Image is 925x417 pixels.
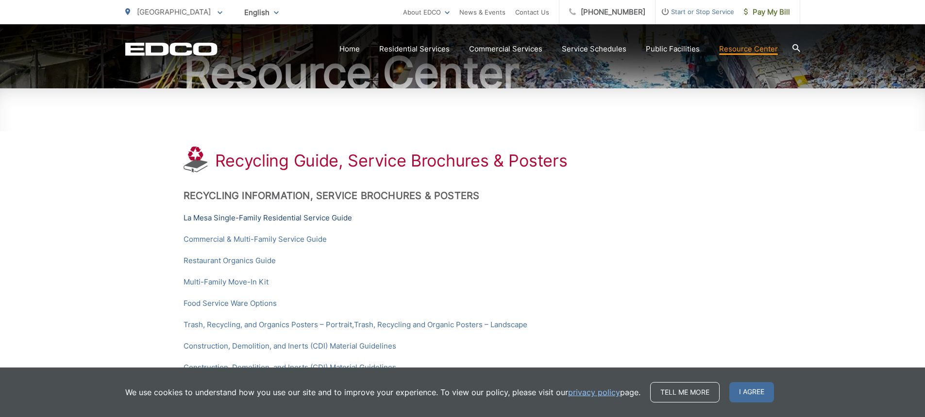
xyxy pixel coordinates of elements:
[729,382,774,402] span: I agree
[403,6,450,18] a: About EDCO
[744,6,790,18] span: Pay My Bill
[184,212,352,224] a: La Mesa Single-Family Residential Service Guide
[515,6,549,18] a: Contact Us
[237,4,286,21] span: English
[719,43,778,55] a: Resource Center
[184,340,396,352] a: Construction, Demolition, and Inerts (CDI) Material Guidelines
[184,190,742,201] h2: Recycling Information, Service Brochures & Posters
[354,319,527,331] a: Trash, Recycling and Organic Posters – Landscape
[137,7,211,17] span: [GEOGRAPHIC_DATA]
[650,382,720,402] a: Tell me more
[379,43,450,55] a: Residential Services
[125,386,640,398] p: We use cookies to understand how you use our site and to improve your experience. To view our pol...
[646,43,700,55] a: Public Facilities
[184,362,396,373] a: Construction, Demolition, and Inerts (CDI) Material Guidelines
[184,276,269,288] a: Multi-Family Move-In Kit
[184,319,742,331] p: ,
[568,386,620,398] a: privacy policy
[215,151,568,170] h1: Recycling Guide, Service Brochures & Posters
[184,255,276,267] a: Restaurant Organics Guide
[184,234,327,245] a: Commercial & Multi-Family Service Guide
[184,298,277,309] a: Food Service Ware Options
[459,6,505,18] a: News & Events
[562,43,626,55] a: Service Schedules
[125,49,800,97] h2: Resource Center
[469,43,542,55] a: Commercial Services
[339,43,360,55] a: Home
[125,42,218,56] a: EDCD logo. Return to the homepage.
[184,319,352,331] a: Trash, Recycling, and Organics Posters – Portrait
